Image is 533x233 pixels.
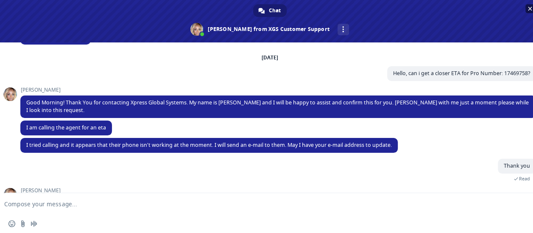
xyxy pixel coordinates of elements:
span: Insert an emoji [8,220,15,227]
span: Audio message [31,220,37,227]
div: More channels [338,24,349,35]
span: Send a file [20,220,26,227]
span: Hello, can i get a closer ETA for Pro Number: 17469758? [393,70,530,77]
span: I am calling the agent for an eta [26,124,106,131]
span: Chat [269,4,281,17]
span: Good Morning! Thank You for contacting Xpress Global Systems. My name is [PERSON_NAME] and I will... [26,99,529,114]
span: I tried calling and it appears that their phone isn't working at the moment. I will send an e-mai... [26,141,392,149]
div: Chat [253,4,287,17]
span: [PERSON_NAME] [20,188,137,194]
div: [DATE] [262,55,278,60]
span: Read [519,176,530,182]
textarea: Compose your message... [4,200,508,208]
span: Thank you [504,162,530,169]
